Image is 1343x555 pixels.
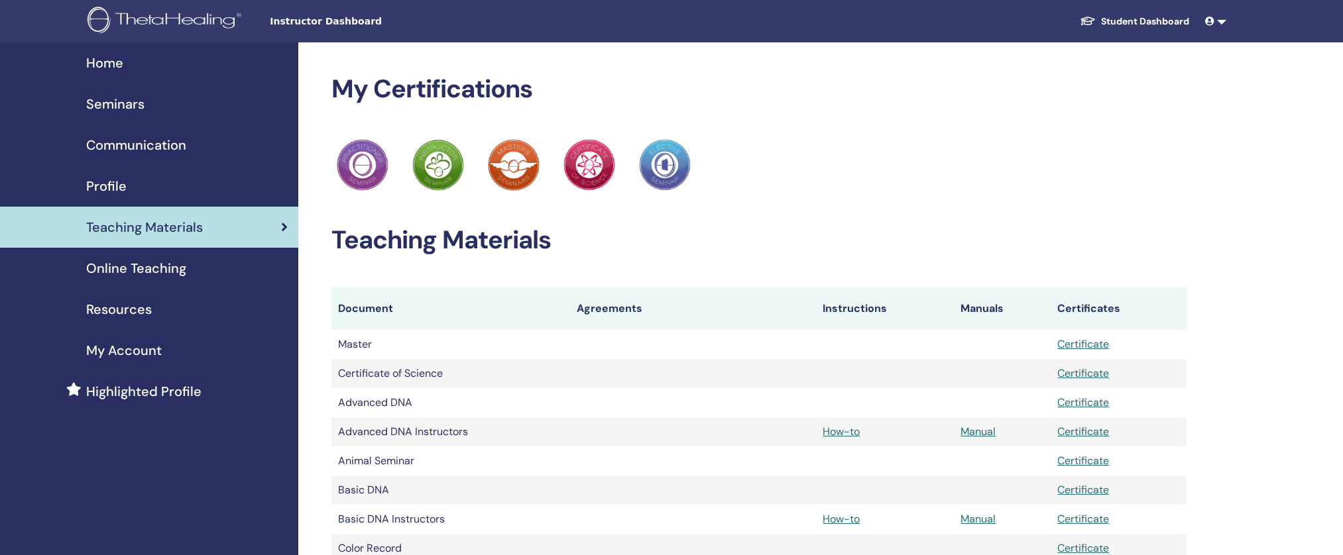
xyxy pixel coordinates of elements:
span: Online Teaching [86,258,186,278]
td: Basic DNA [331,476,570,505]
a: Certificate [1057,483,1109,497]
th: Instructions [816,287,954,330]
a: Manual [961,425,996,438]
th: Certificates [1051,287,1186,330]
img: Practitioner [412,139,464,191]
a: How-to [823,512,860,526]
td: Advanced DNA Instructors [331,417,570,446]
img: Practitioner [563,139,615,191]
a: Manual [961,512,996,526]
th: Agreements [570,287,816,330]
td: Basic DNA Instructors [331,505,570,534]
a: Certificate [1057,512,1109,526]
h2: Teaching Materials [331,225,1187,256]
span: Teaching Materials [86,217,203,237]
a: Certificate [1057,425,1109,438]
td: Master [331,330,570,359]
span: Resources [86,299,152,319]
img: Practitioner [639,139,691,191]
span: Profile [86,176,127,196]
img: Practitioner [337,139,388,191]
td: Animal Seminar [331,446,570,476]
span: My Account [86,340,162,360]
img: graduation-cap-white.svg [1080,15,1096,26]
h2: My Certifications [331,74,1187,105]
a: Certificate [1057,337,1109,351]
span: Communication [86,135,186,155]
a: Certificate [1057,395,1109,409]
span: Instructor Dashboard [270,15,469,28]
a: How-to [823,425,860,438]
td: Certificate of Science [331,359,570,388]
span: Highlighted Profile [86,381,202,401]
a: Certificate [1057,454,1109,468]
img: logo.png [88,7,246,36]
a: Certificate [1057,366,1109,380]
a: Certificate [1057,541,1109,555]
span: Seminars [86,94,145,114]
th: Manuals [954,287,1051,330]
td: Advanced DNA [331,388,570,417]
span: Home [86,53,123,73]
a: Student Dashboard [1069,9,1200,34]
img: Practitioner [488,139,540,191]
th: Document [331,287,570,330]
